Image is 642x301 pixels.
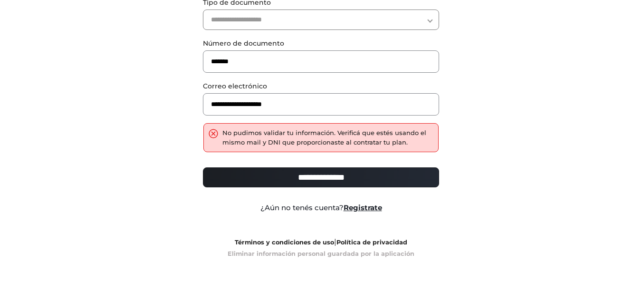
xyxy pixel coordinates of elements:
a: Términos y condiciones de uso [235,239,334,246]
a: Eliminar información personal guardada por la aplicación [228,250,414,257]
a: Política de privacidad [336,239,407,246]
div: | [196,236,446,259]
label: Número de documento [203,39,439,49]
label: Correo electrónico [203,81,439,91]
a: Registrate [344,203,382,212]
div: No pudimos validar tu información. Verificá que estés usando el mismo mail y DNI que proporcionas... [222,128,433,147]
div: ¿Aún no tenés cuenta? [196,203,446,214]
